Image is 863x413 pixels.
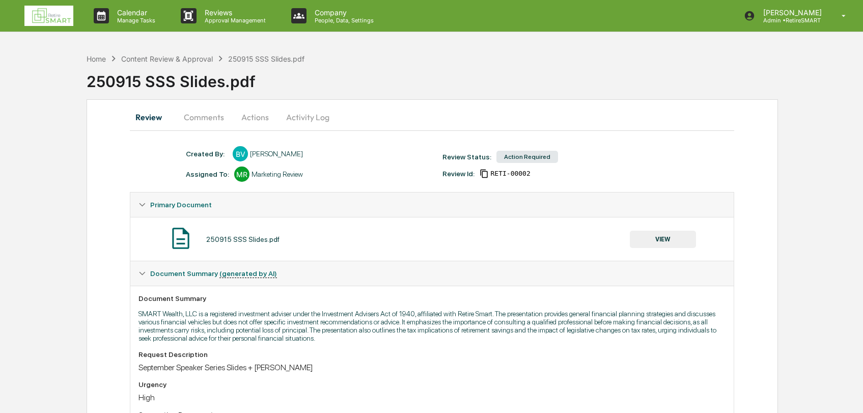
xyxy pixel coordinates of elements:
div: Home [87,54,106,63]
div: BV [233,146,248,161]
p: Calendar [109,8,160,17]
div: 250915 SSS Slides.pdf [206,235,280,243]
img: logo [24,6,73,26]
div: Primary Document [130,217,734,261]
div: Review Id: [442,170,475,178]
div: secondary tabs example [130,105,734,129]
div: MR [234,167,249,182]
div: Content Review & Approval [121,54,213,63]
p: Company [307,8,379,17]
iframe: Open customer support [830,379,858,407]
button: Review [130,105,176,129]
div: Action Required [496,151,558,163]
button: Actions [232,105,278,129]
p: SMART Wealth, LLC is a registered investment adviser under the Investment Advisers Act of 1940, a... [138,310,726,342]
div: Document Summary [138,294,726,302]
div: Urgency [138,380,726,389]
p: Reviews [197,8,271,17]
p: People, Data, Settings [307,17,379,24]
div: September Speaker Series Slides + [PERSON_NAME] [138,363,726,372]
div: High [138,393,726,402]
p: Approval Management [197,17,271,24]
img: Document Icon [168,226,193,251]
div: Primary Document [130,192,734,217]
p: Admin • RetireSMART [755,17,827,24]
div: Assigned To: [186,170,229,178]
button: Comments [176,105,232,129]
div: Document Summary (generated by AI) [130,261,734,286]
button: VIEW [630,231,696,248]
span: Document Summary [150,269,277,278]
div: Created By: ‎ ‎ [186,150,228,158]
div: Request Description [138,350,726,359]
p: Manage Tasks [109,17,160,24]
button: Activity Log [278,105,338,129]
span: Primary Document [150,201,212,209]
p: [PERSON_NAME] [755,8,827,17]
span: 89a9d320-8e3e-408c-bb86-74066e2efc69 [491,170,531,178]
div: [PERSON_NAME] [250,150,303,158]
div: Marketing Review [252,170,303,178]
u: (generated by AI) [219,269,277,278]
div: Review Status: [442,153,491,161]
div: 250915 SSS Slides.pdf [228,54,304,63]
